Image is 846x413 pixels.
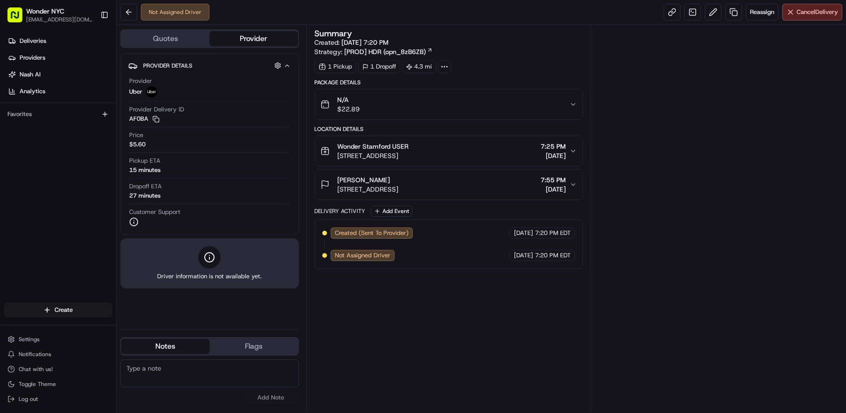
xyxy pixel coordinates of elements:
[314,38,388,47] span: Created:
[129,157,160,165] span: Pickup ETA
[337,142,409,151] span: Wonder Stamford USER
[26,16,93,23] button: [EMAIL_ADDRESS][DOMAIN_NAME]
[797,8,838,16] span: Cancel Delivery
[4,348,112,361] button: Notifications
[344,47,433,56] a: [PROD] HDR (opn_8zB6ZB)
[335,251,390,260] span: Not Assigned Driver
[129,182,162,191] span: Dropoff ETA
[209,31,298,46] button: Provider
[4,303,112,317] button: Create
[358,60,400,73] div: 1 Dropoff
[746,4,778,21] button: Reassign
[750,8,774,16] span: Reassign
[129,131,143,139] span: Price
[337,185,398,194] span: [STREET_ADDRESS]
[4,67,116,82] a: Nash AI
[19,380,56,388] span: Toggle Theme
[4,107,112,122] div: Favorites
[315,170,582,200] button: [PERSON_NAME][STREET_ADDRESS]7:55 PM[DATE]
[782,4,842,21] button: CancelDelivery
[337,104,360,114] span: $22.89
[4,50,116,65] a: Providers
[121,31,209,46] button: Quotes
[129,105,184,114] span: Provider Delivery ID
[4,392,112,406] button: Log out
[4,378,112,391] button: Toggle Theme
[314,29,352,38] h3: Summary
[541,175,566,185] span: 7:55 PM
[314,125,583,133] div: Location Details
[146,86,157,97] img: uber-new-logo.jpeg
[337,95,360,104] span: N/A
[143,62,192,69] span: Provider Details
[535,229,571,237] span: 7:20 PM EDT
[129,115,159,123] button: AF0BA
[121,339,209,354] button: Notes
[129,166,160,174] div: 15 minutes
[129,88,142,96] span: Uber
[129,208,180,216] span: Customer Support
[337,151,409,160] span: [STREET_ADDRESS]
[514,229,533,237] span: [DATE]
[19,351,51,358] span: Notifications
[26,7,64,16] button: Wonder NYC
[541,151,566,160] span: [DATE]
[4,363,112,376] button: Chat with us!
[314,47,433,56] div: Strategy:
[129,192,160,200] div: 27 minutes
[4,4,97,26] button: Wonder NYC[EMAIL_ADDRESS][DOMAIN_NAME]
[344,47,426,56] span: [PROD] HDR (opn_8zB6ZB)
[315,89,582,119] button: N/A$22.89
[4,34,116,48] a: Deliveries
[4,333,112,346] button: Settings
[19,395,38,403] span: Log out
[20,54,45,62] span: Providers
[541,185,566,194] span: [DATE]
[19,336,40,343] span: Settings
[402,60,436,73] div: 4.3 mi
[129,140,146,149] span: $5.60
[209,339,298,354] button: Flags
[315,136,582,166] button: Wonder Stamford USER[STREET_ADDRESS]7:25 PM[DATE]
[4,84,116,99] a: Analytics
[535,251,571,260] span: 7:20 PM EDT
[371,206,412,217] button: Add Event
[20,70,41,79] span: Nash AI
[20,37,46,45] span: Deliveries
[55,306,73,314] span: Create
[128,58,291,73] button: Provider Details
[314,79,583,86] div: Package Details
[314,207,365,215] div: Delivery Activity
[337,175,390,185] span: [PERSON_NAME]
[19,365,53,373] span: Chat with us!
[157,272,262,281] span: Driver information is not available yet.
[314,60,356,73] div: 1 Pickup
[335,229,409,237] span: Created (Sent To Provider)
[541,142,566,151] span: 7:25 PM
[341,38,388,47] span: [DATE] 7:20 PM
[514,251,533,260] span: [DATE]
[20,87,45,96] span: Analytics
[129,77,152,85] span: Provider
